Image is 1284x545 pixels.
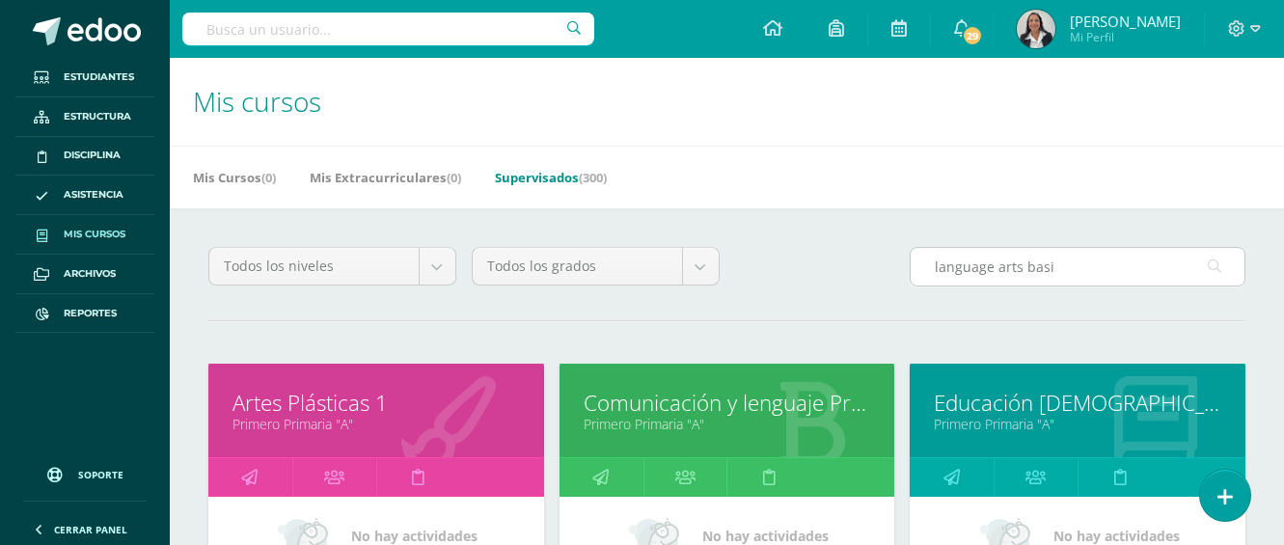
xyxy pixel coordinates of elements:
[15,176,154,215] a: Asistencia
[224,248,404,285] span: Todos los niveles
[473,248,719,285] a: Todos los grados
[232,388,520,418] a: Artes Plásticas 1
[193,162,276,193] a: Mis Cursos(0)
[447,169,461,186] span: (0)
[962,25,983,46] span: 29
[15,294,154,334] a: Reportes
[54,523,127,536] span: Cerrar panel
[64,266,116,282] span: Archivos
[15,137,154,177] a: Disciplina
[1070,12,1181,31] span: [PERSON_NAME]
[310,162,461,193] a: Mis Extracurriculares(0)
[911,248,1244,286] input: Busca el curso aquí...
[934,388,1221,418] a: Educación [DEMOGRAPHIC_DATA] Pri 1
[64,187,123,203] span: Asistencia
[232,415,520,433] a: Primero Primaria "A"
[487,248,668,285] span: Todos los grados
[584,415,871,433] a: Primero Primaria "A"
[579,169,607,186] span: (300)
[78,468,123,481] span: Soporte
[15,215,154,255] a: Mis cursos
[261,169,276,186] span: (0)
[23,449,147,496] a: Soporte
[64,69,134,85] span: Estudiantes
[64,227,125,242] span: Mis cursos
[584,388,871,418] a: Comunicación y lenguaje Pri 1
[495,162,607,193] a: Supervisados(300)
[1070,29,1181,45] span: Mi Perfil
[64,306,117,321] span: Reportes
[15,97,154,137] a: Estructura
[64,148,121,163] span: Disciplina
[15,255,154,294] a: Archivos
[15,58,154,97] a: Estudiantes
[182,13,594,45] input: Busca un usuario...
[209,248,455,285] a: Todos los niveles
[193,83,321,120] span: Mis cursos
[934,415,1221,433] a: Primero Primaria "A"
[1017,10,1055,48] img: 84bb1f6c2faff8a347cedb52224a7f32.png
[64,109,131,124] span: Estructura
